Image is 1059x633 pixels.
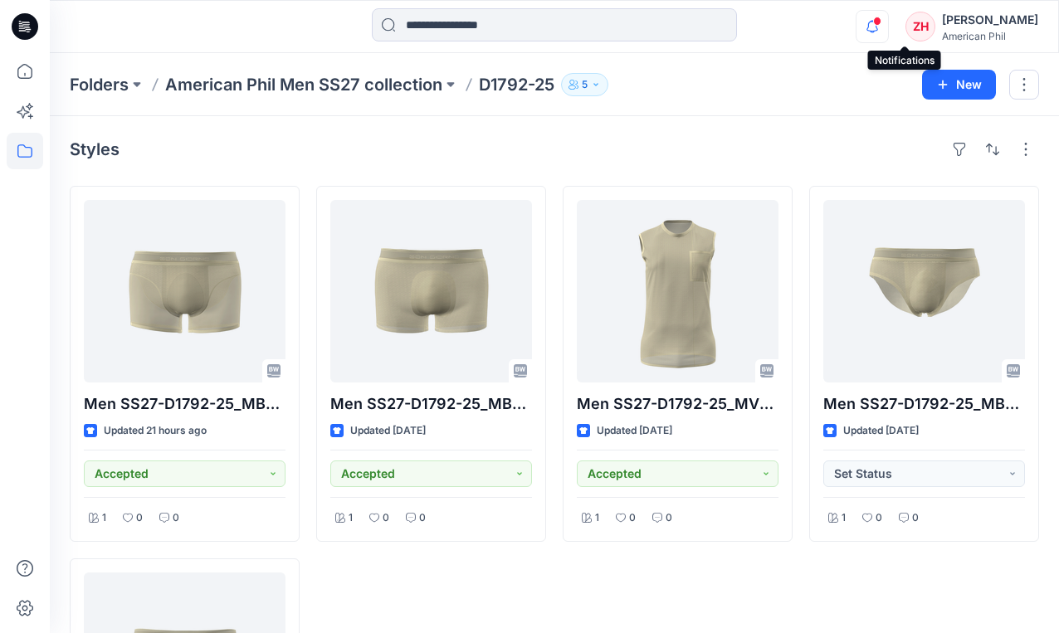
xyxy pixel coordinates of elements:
div: ZH [905,12,935,41]
p: Men SS27-D1792-25_MB30953A [84,392,285,416]
p: 1 [842,509,846,527]
p: 0 [383,509,389,527]
button: 5 [561,73,608,96]
p: 0 [136,509,143,527]
a: Men SS27-D1792-25_MB30950A [330,200,532,382]
p: 0 [629,509,636,527]
p: 5 [582,75,588,94]
p: Updated [DATE] [843,422,919,440]
p: 0 [173,509,179,527]
a: Men SS27-D1792-25_MV50397C [577,200,778,382]
p: 1 [349,509,353,527]
p: Updated [DATE] [350,422,426,440]
p: 0 [419,509,426,527]
p: Updated [DATE] [597,422,672,440]
p: 0 [912,509,919,527]
p: 1 [595,509,599,527]
div: [PERSON_NAME] [942,10,1038,30]
h4: Styles [70,139,120,159]
p: 1 [102,509,106,527]
div: American Phil [942,30,1038,42]
p: Men SS27-D1792-25_MB30952A [823,392,1025,416]
p: Updated 21 hours ago [104,422,207,440]
a: Men SS27-D1792-25_MB30952A [823,200,1025,382]
p: 0 [666,509,672,527]
a: Men SS27-D1792-25_MB30953A [84,200,285,382]
p: Men SS27-D1792-25_MB30950A [330,392,532,416]
p: Men SS27-D1792-25_MV50397C [577,392,778,416]
a: Folders [70,73,129,96]
p: 0 [876,509,882,527]
a: American Phil Men SS27 collection [165,73,442,96]
button: New [922,70,996,100]
p: D1792-25 [479,73,554,96]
